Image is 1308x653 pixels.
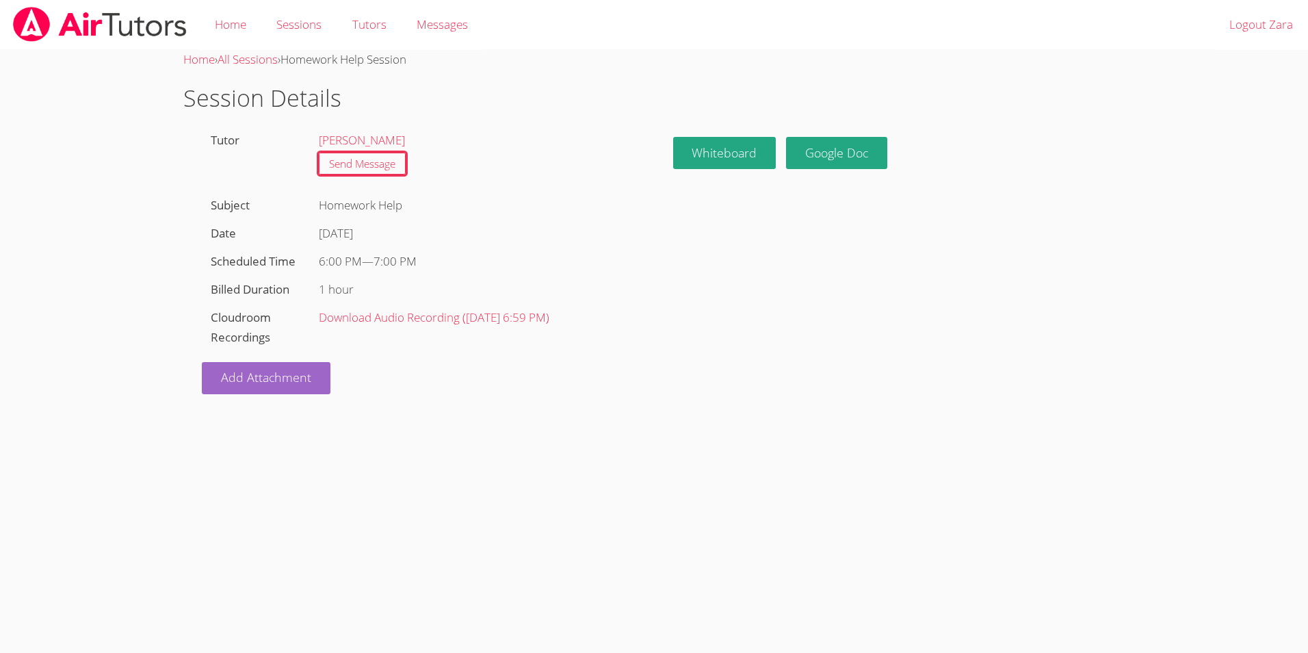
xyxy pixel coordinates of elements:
label: Subject [211,197,250,213]
span: [DATE] 6:59 PM [466,309,546,325]
label: Scheduled Time [211,253,296,269]
label: Cloudroom Recordings [211,309,271,345]
div: Homework Help [311,192,636,220]
button: Whiteboard [673,137,776,169]
a: Send Message [319,153,406,175]
div: [DATE] [319,224,627,244]
a: Download Audio Recording ([DATE] 6:59 PM) [319,309,549,325]
span: 7:00 PM [374,253,417,269]
div: 1 hour [311,276,636,304]
span: 6:00 PM [319,253,362,269]
span: Homework Help Session [280,51,406,67]
div: — [319,252,627,272]
a: [PERSON_NAME] [319,132,405,148]
a: Add Attachment [202,362,330,394]
div: › › [183,50,1125,70]
span: Messages [417,16,468,32]
h1: Session Details [183,81,1125,116]
label: Billed Duration [211,281,289,297]
label: Date [211,225,236,241]
a: All Sessions [218,51,278,67]
label: Tutor [211,132,239,148]
a: Home [183,51,215,67]
img: airtutors_banner-c4298cdbf04f3fff15de1276eac7730deb9818008684d7c2e4769d2f7ddbe033.png [12,7,188,42]
a: Google Doc [786,137,887,169]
